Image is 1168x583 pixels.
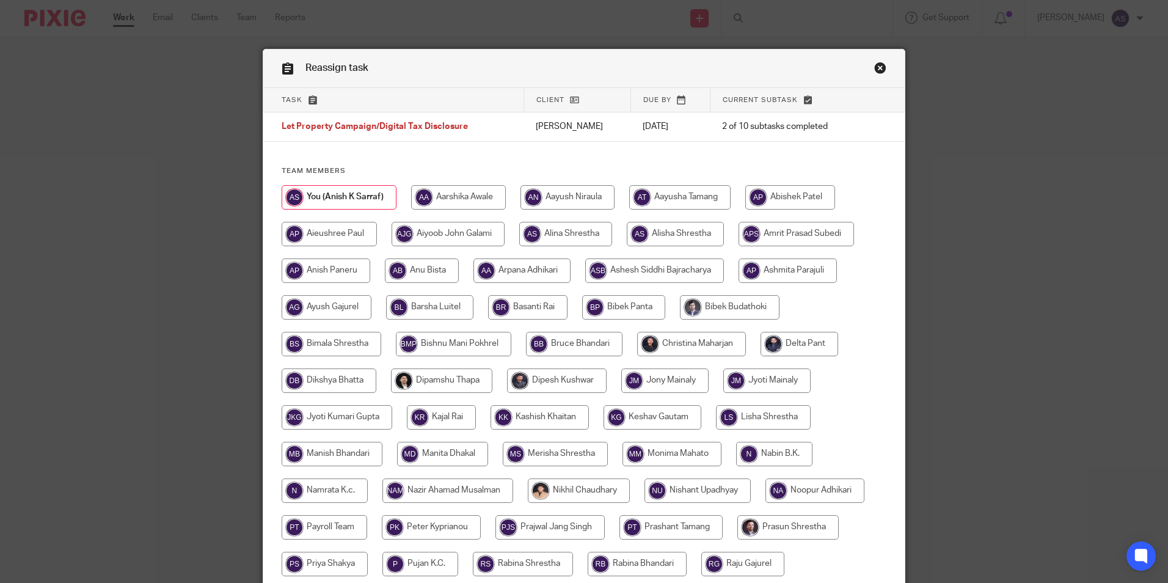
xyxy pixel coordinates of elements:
[282,97,302,103] span: Task
[282,123,468,131] span: Let Property Campaign/Digital Tax Disclosure
[723,97,798,103] span: Current subtask
[643,97,671,103] span: Due by
[710,112,862,142] td: 2 of 10 subtasks completed
[536,120,618,133] p: [PERSON_NAME]
[282,166,886,176] h4: Team members
[643,120,698,133] p: [DATE]
[305,63,368,73] span: Reassign task
[536,97,564,103] span: Client
[874,62,886,78] a: Close this dialog window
